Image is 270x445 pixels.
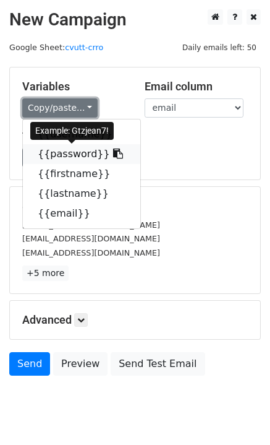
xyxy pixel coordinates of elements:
a: Send [9,352,50,376]
a: Send Test Email [111,352,205,376]
a: {{lastname}} [23,184,140,204]
a: Copy/paste... [22,98,98,118]
a: +5 more [22,266,69,281]
a: {{password}} [23,144,140,164]
span: Daily emails left: 50 [178,41,261,54]
small: Google Sheet: [9,43,103,52]
iframe: Chat Widget [208,386,270,445]
div: Example: Gtzjean7! [30,122,114,140]
a: Daily emails left: 50 [178,43,261,52]
a: {{firstname}} [23,164,140,184]
div: Widget de chat [208,386,270,445]
a: {{email}} [23,204,140,223]
h5: Advanced [22,313,248,327]
h2: New Campaign [9,9,261,30]
a: cvutt-crro [65,43,103,52]
a: {{username}} [23,124,140,144]
small: [EMAIL_ADDRESS][DOMAIN_NAME] [22,248,160,257]
h5: Email column [145,80,248,93]
a: Preview [53,352,108,376]
h5: Variables [22,80,126,93]
small: [EMAIL_ADDRESS][DOMAIN_NAME] [22,234,160,243]
small: [EMAIL_ADDRESS][DOMAIN_NAME] [22,220,160,230]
